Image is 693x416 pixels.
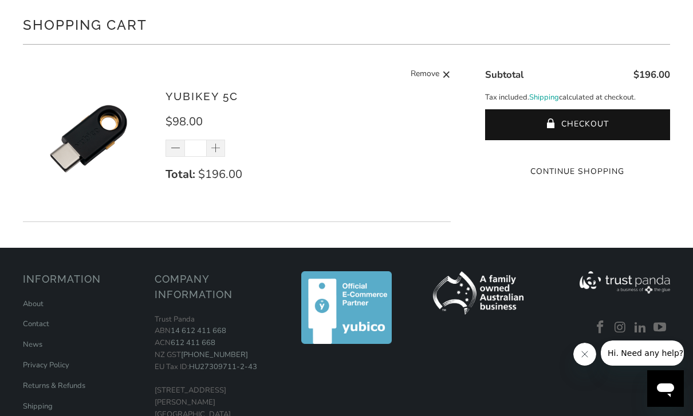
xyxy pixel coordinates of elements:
[171,326,226,336] a: 14 612 411 668
[23,339,42,350] a: News
[485,92,670,104] p: Tax included. calculated at checkout.
[23,299,44,309] a: About
[171,338,215,348] a: 612 411 668
[23,401,53,411] a: Shipping
[181,350,248,360] a: [PHONE_NUMBER]
[189,362,257,372] a: HU27309711-2-43
[573,343,596,366] iframe: Close message
[633,68,670,81] span: $196.00
[592,320,609,335] a: Trust Panda Australia on Facebook
[198,167,242,182] span: $196.00
[601,340,684,366] iframe: Message from company
[652,320,669,335] a: Trust Panda Australia on YouTube
[632,320,649,335] a: Trust Panda Australia on LinkedIn
[485,68,523,81] span: Subtotal
[166,90,238,102] a: YubiKey 5C
[23,13,670,35] h1: Shopping Cart
[411,68,439,82] span: Remove
[166,167,195,182] strong: Total:
[23,73,154,204] img: YubiKey 5C
[166,114,203,129] span: $98.00
[485,109,670,140] button: Checkout
[647,370,684,407] iframe: Button to launch messaging window
[411,68,451,82] a: Remove
[23,319,49,329] a: Contact
[529,92,559,104] a: Shipping
[612,320,629,335] a: Trust Panda Australia on Instagram
[485,165,670,178] a: Continue Shopping
[23,381,85,391] a: Returns & Refunds
[23,360,69,370] a: Privacy Policy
